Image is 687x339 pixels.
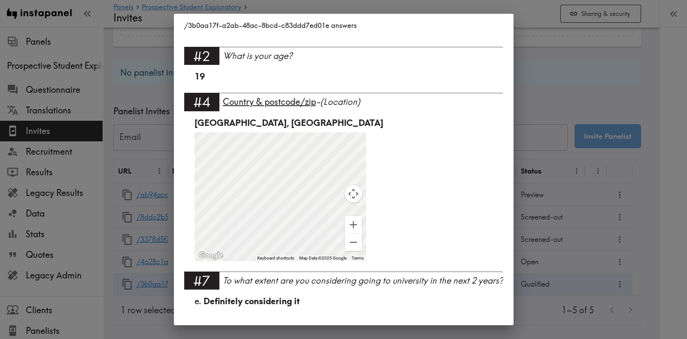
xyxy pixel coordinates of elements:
[195,295,493,307] div: e.
[184,93,503,116] a: #4Country & postcode/zip-(Location)
[184,47,503,70] a: #2What is your age?
[345,185,362,202] button: Map camera controls
[174,14,514,37] h2: /3b0aa17f-a2ab-48ac-8bcd-c83ddd7ed01e answers
[223,275,503,287] div: To what extent are you considering going to university in the next 2 years?
[184,272,219,290] div: #7
[345,216,362,233] button: Zoom in
[223,96,316,107] span: Country & postcode/zip
[345,234,362,251] button: Zoom out
[195,117,493,129] div: [GEOGRAPHIC_DATA], [GEOGRAPHIC_DATA]
[184,93,219,111] div: #4
[184,272,503,295] a: #7To what extent are you considering going to university in the next 2 years?
[197,250,225,261] img: Google
[184,47,219,65] div: #2
[204,296,300,306] span: Definitely considering it
[352,256,364,260] a: Terms (opens in new tab)
[197,250,225,261] a: Open this area in Google Maps (opens a new window)
[223,96,503,108] div: - (Location)
[299,256,347,260] span: Map Data ©2025 Google
[195,70,493,93] div: 19
[223,50,503,62] div: What is your age?
[257,255,294,261] button: Keyboard shortcuts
